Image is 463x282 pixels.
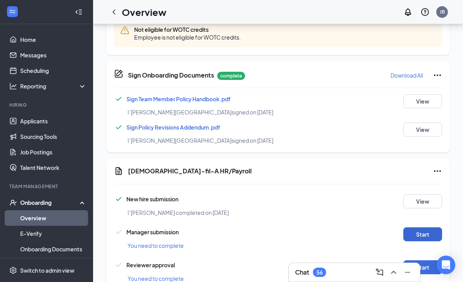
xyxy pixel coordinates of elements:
h5: [DEMOGRAPHIC_DATA]-fil-A HR/Payroll [128,167,252,175]
svg: Ellipses [433,166,442,176]
button: Start [403,260,442,274]
svg: Checkmark [114,227,123,237]
p: complete [217,72,245,80]
a: Talent Network [20,160,86,175]
svg: QuestionInfo [420,7,430,17]
svg: Document [114,166,123,176]
a: Home [20,32,86,47]
a: Onboarding Documents [20,241,86,257]
div: 56 [316,269,323,276]
button: Start [403,227,442,241]
button: View [403,94,442,108]
button: Download All [390,69,423,81]
span: You need to complete [128,242,184,249]
a: Scheduling [20,63,86,78]
div: I’[PERSON_NAME][GEOGRAPHIC_DATA] signed on [DATE] [128,137,456,144]
span: Employee is not eligible for WOTC credits. [134,33,241,41]
span: Not eligible for WOTC credits [134,26,241,33]
a: Sourcing Tools [20,129,86,144]
svg: Ellipses [433,71,442,80]
h5: Sign Onboarding Documents [128,71,214,80]
svg: CompanyDocumentIcon [114,69,123,78]
svg: Checkmark [114,94,123,104]
div: Open Intercom Messenger [437,256,455,274]
a: Activity log [20,257,86,272]
div: Team Management [9,183,85,190]
a: Sign Policy Revisions Addendum.pdf [126,124,220,131]
svg: Analysis [9,82,17,90]
div: Onboarding [20,199,80,206]
svg: WorkstreamLogo [9,8,16,16]
span: New hire submission [126,195,178,202]
h1: Overview [122,5,166,19]
div: Not eligible for WOTC credits [114,19,442,47]
svg: ChevronUp [389,268,398,277]
a: Overview [20,210,86,226]
p: Download All [390,71,423,79]
svg: Checkmark [114,123,123,132]
a: E-Verify [20,226,86,241]
a: Applicants [20,113,86,129]
a: Messages [20,47,86,63]
div: Reporting [20,82,87,90]
span: Reviewer approval [126,261,175,268]
svg: UserCheck [9,199,17,206]
span: You need to complete [128,275,184,282]
button: ChevronUp [387,266,400,279]
span: Manager submission [126,228,179,235]
a: Job Postings [20,144,86,160]
button: Minimize [401,266,414,279]
svg: Checkmark [114,194,123,204]
div: Hiring [9,102,85,108]
svg: ComposeMessage [375,268,384,277]
svg: Warning [120,26,130,35]
svg: Collapse [75,8,83,16]
button: View [403,123,442,137]
span: I’[PERSON_NAME] completed on [DATE] [128,209,229,216]
button: View [403,194,442,208]
svg: Settings [9,266,17,274]
svg: Notifications [403,7,413,17]
h3: Chat [295,268,309,277]
button: ComposeMessage [373,266,386,279]
svg: ChevronLeft [109,7,119,17]
div: JB [440,9,445,15]
svg: Minimize [403,268,412,277]
div: I’[PERSON_NAME][GEOGRAPHIC_DATA] signed on [DATE] [128,108,456,116]
a: Sign Team Member Policy Handbook.pdf [126,95,231,102]
svg: Checkmark [114,260,123,270]
div: Switch to admin view [20,266,74,274]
